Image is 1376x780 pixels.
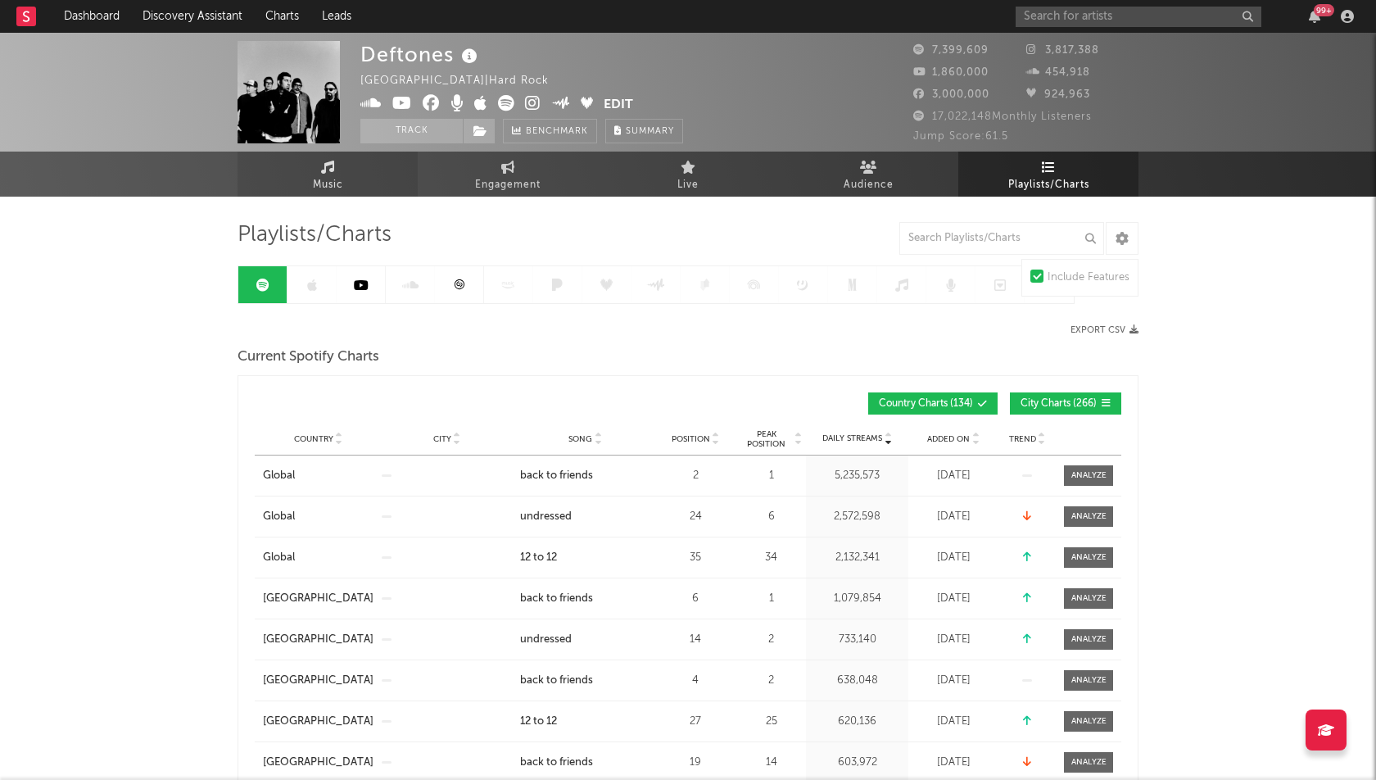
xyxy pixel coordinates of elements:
div: 638,048 [810,673,904,689]
div: [DATE] [912,509,994,525]
a: Global [263,550,373,566]
span: City [433,434,451,444]
div: [DATE] [912,591,994,607]
div: 12 to 12 [520,714,557,730]
a: Music [238,152,418,197]
a: undressed [520,509,650,525]
span: 454,918 [1026,67,1090,78]
div: 1,079,854 [810,591,904,607]
div: 5,235,573 [810,468,904,484]
div: 12 to 12 [520,550,557,566]
span: Current Spotify Charts [238,347,379,367]
button: Country Charts(134) [868,392,998,415]
div: undressed [520,632,572,648]
button: Export CSV [1070,325,1138,335]
span: Peak Position [740,429,792,449]
div: 1 [740,591,802,607]
div: Global [263,509,295,525]
div: 2,132,341 [810,550,904,566]
div: [DATE] [912,673,994,689]
div: 35 [659,550,732,566]
div: 25 [740,714,802,730]
div: 4 [659,673,732,689]
input: Search for artists [1016,7,1261,27]
div: 14 [740,755,802,771]
button: Track [360,119,463,143]
a: Global [263,468,373,484]
div: 2 [740,632,802,648]
span: 1,860,000 [913,67,989,78]
div: [DATE] [912,550,994,566]
div: back to friends [520,468,593,484]
a: 12 to 12 [520,550,650,566]
div: 6 [740,509,802,525]
span: Song [568,434,592,444]
div: 2 [740,673,802,689]
span: 3,000,000 [913,89,989,100]
a: [GEOGRAPHIC_DATA] [263,755,373,771]
a: undressed [520,632,650,648]
a: 12 to 12 [520,714,650,730]
span: Playlists/Charts [238,225,392,245]
button: Edit [604,95,633,116]
a: back to friends [520,468,650,484]
div: [DATE] [912,632,994,648]
div: 733,140 [810,632,904,648]
a: back to friends [520,591,650,607]
a: Live [598,152,778,197]
span: Added On [927,434,970,444]
div: 34 [740,550,802,566]
span: Daily Streams [822,433,882,445]
a: Engagement [418,152,598,197]
div: [DATE] [912,468,994,484]
div: 6 [659,591,732,607]
button: 99+ [1309,10,1320,23]
div: 620,136 [810,714,904,730]
span: Trend [1009,434,1036,444]
div: [GEOGRAPHIC_DATA] | Hard Rock [360,71,568,91]
div: Global [263,468,295,484]
span: Live [677,175,699,195]
div: 27 [659,714,732,730]
div: 14 [659,632,732,648]
span: Benchmark [526,122,588,142]
a: [GEOGRAPHIC_DATA] [263,591,373,607]
a: [GEOGRAPHIC_DATA] [263,632,373,648]
span: Jump Score: 61.5 [913,131,1008,142]
button: City Charts(266) [1010,392,1121,415]
button: Summary [605,119,683,143]
input: Search Playlists/Charts [899,222,1104,255]
span: Country Charts ( 134 ) [879,399,973,409]
a: back to friends [520,673,650,689]
div: back to friends [520,591,593,607]
div: back to friends [520,755,593,771]
a: Global [263,509,373,525]
div: 603,972 [810,755,904,771]
span: 7,399,609 [913,45,989,56]
a: Playlists/Charts [958,152,1138,197]
span: Playlists/Charts [1008,175,1089,195]
a: [GEOGRAPHIC_DATA] [263,714,373,730]
span: 924,963 [1026,89,1090,100]
span: Country [294,434,333,444]
span: Music [313,175,343,195]
span: Summary [626,127,674,136]
div: 1 [740,468,802,484]
span: Position [672,434,710,444]
span: City Charts ( 266 ) [1021,399,1097,409]
div: 99 + [1314,4,1334,16]
div: 19 [659,755,732,771]
div: undressed [520,509,572,525]
span: 3,817,388 [1026,45,1099,56]
a: [GEOGRAPHIC_DATA] [263,673,373,689]
div: Global [263,550,295,566]
div: 24 [659,509,732,525]
div: 2,572,598 [810,509,904,525]
span: Engagement [475,175,541,195]
div: Include Features [1048,268,1129,288]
